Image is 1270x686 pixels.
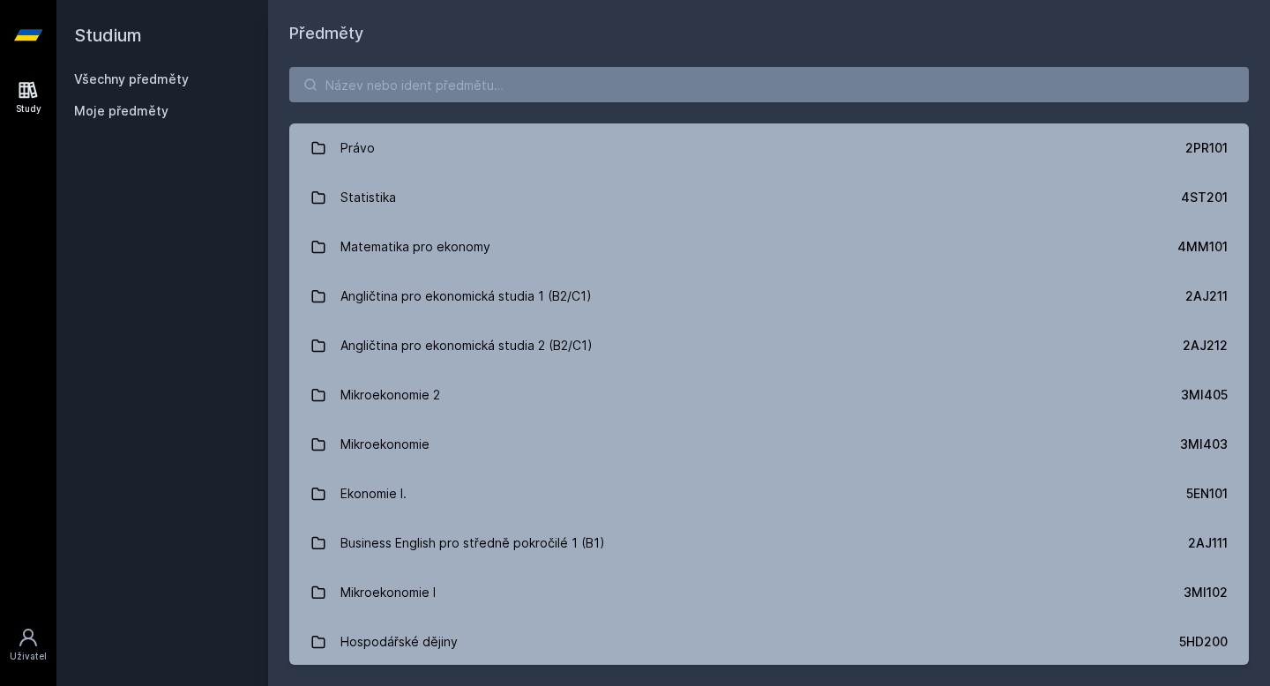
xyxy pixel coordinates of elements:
[289,222,1249,272] a: Matematika pro ekonomy 4MM101
[1185,287,1228,305] div: 2AJ211
[340,328,593,363] div: Angličtina pro ekonomická studia 2 (B2/C1)
[289,67,1249,102] input: Název nebo ident předmětu…
[74,102,168,120] span: Moje předměty
[289,21,1249,46] h1: Předměty
[340,229,490,265] div: Matematika pro ekonomy
[74,71,189,86] a: Všechny předměty
[1188,534,1228,552] div: 2AJ111
[4,71,53,124] a: Study
[16,102,41,116] div: Study
[289,420,1249,469] a: Mikroekonomie 3MI403
[289,321,1249,370] a: Angličtina pro ekonomická studia 2 (B2/C1) 2AJ212
[1180,436,1228,453] div: 3MI403
[289,370,1249,420] a: Mikroekonomie 2 3MI405
[1181,189,1228,206] div: 4ST201
[340,279,592,314] div: Angličtina pro ekonomická studia 1 (B2/C1)
[1181,386,1228,404] div: 3MI405
[1185,139,1228,157] div: 2PR101
[289,272,1249,321] a: Angličtina pro ekonomická studia 1 (B2/C1) 2AJ211
[340,624,458,660] div: Hospodářské dějiny
[340,130,375,166] div: Právo
[4,618,53,672] a: Uživatel
[1184,584,1228,601] div: 3MI102
[289,568,1249,617] a: Mikroekonomie I 3MI102
[340,377,440,413] div: Mikroekonomie 2
[289,469,1249,518] a: Ekonomie I. 5EN101
[340,180,396,215] div: Statistika
[1177,238,1228,256] div: 4MM101
[1179,633,1228,651] div: 5HD200
[340,526,605,561] div: Business English pro středně pokročilé 1 (B1)
[10,650,47,663] div: Uživatel
[340,427,430,462] div: Mikroekonomie
[289,518,1249,568] a: Business English pro středně pokročilé 1 (B1) 2AJ111
[1183,337,1228,354] div: 2AJ212
[289,173,1249,222] a: Statistika 4ST201
[1186,485,1228,503] div: 5EN101
[340,476,407,511] div: Ekonomie I.
[289,617,1249,667] a: Hospodářské dějiny 5HD200
[289,123,1249,173] a: Právo 2PR101
[340,575,436,610] div: Mikroekonomie I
